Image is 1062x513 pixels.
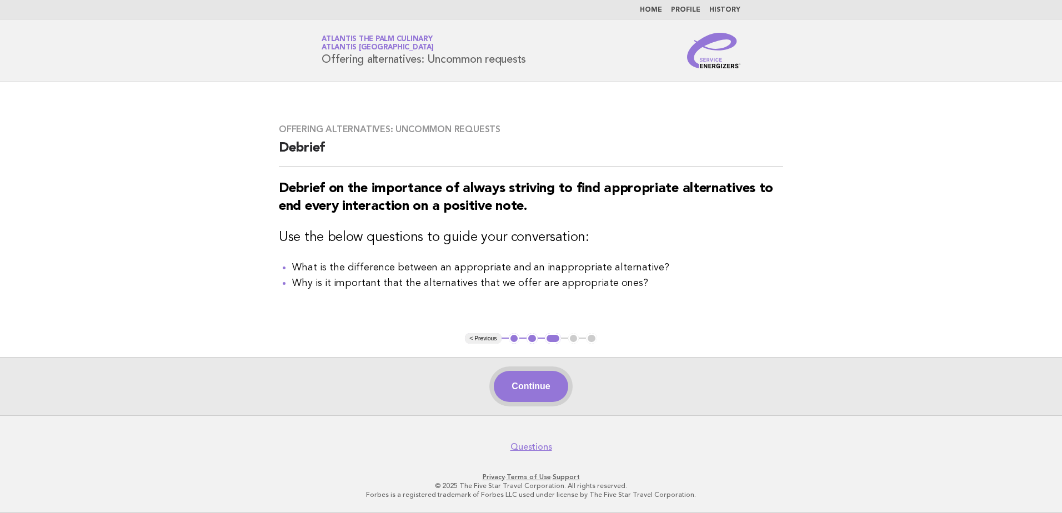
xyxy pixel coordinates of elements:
[322,44,434,52] span: Atlantis [GEOGRAPHIC_DATA]
[292,260,783,275] li: What is the difference between an appropriate and an inappropriate alternative?
[191,472,871,481] p: · ·
[545,333,561,344] button: 3
[507,473,551,481] a: Terms of Use
[687,33,740,68] img: Service Energizers
[509,333,520,344] button: 1
[279,139,783,167] h2: Debrief
[510,441,552,452] a: Questions
[279,229,783,247] h3: Use the below questions to guide your conversation:
[553,473,580,481] a: Support
[279,124,783,135] h3: Offering alternatives: Uncommon requests
[322,36,526,65] h1: Offering alternatives: Uncommon requests
[465,333,501,344] button: < Previous
[279,182,773,213] strong: Debrief on the importance of always striving to find appropriate alternatives to end every intera...
[671,7,700,13] a: Profile
[494,371,568,402] button: Continue
[292,275,783,291] li: Why is it important that the alternatives that we offer are appropriate ones?
[322,36,434,51] a: Atlantis The Palm CulinaryAtlantis [GEOGRAPHIC_DATA]
[709,7,740,13] a: History
[527,333,538,344] button: 2
[483,473,505,481] a: Privacy
[640,7,662,13] a: Home
[191,490,871,499] p: Forbes is a registered trademark of Forbes LLC used under license by The Five Star Travel Corpora...
[191,481,871,490] p: © 2025 The Five Star Travel Corporation. All rights reserved.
